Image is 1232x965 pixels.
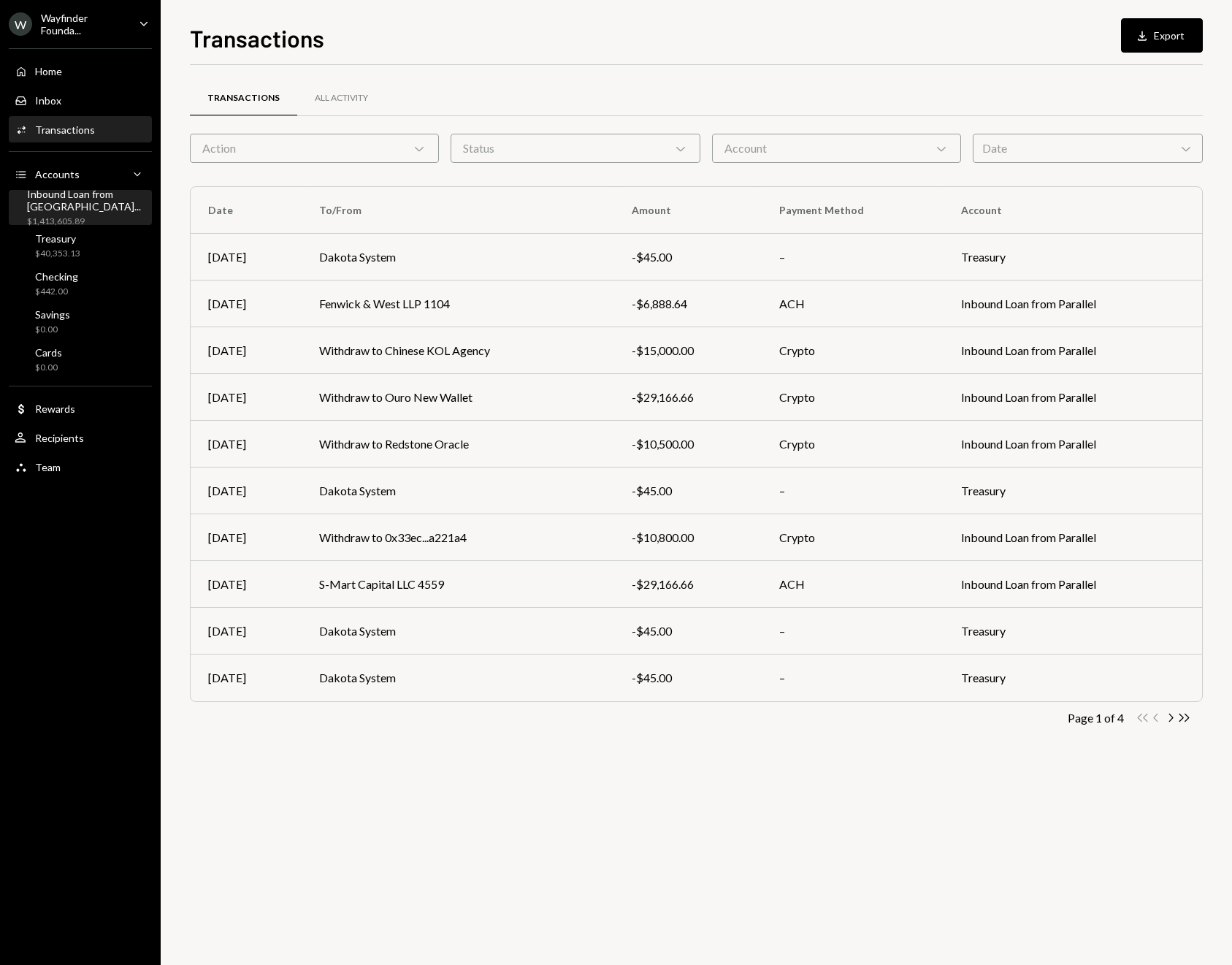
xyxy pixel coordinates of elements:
[208,389,284,406] div: [DATE]
[762,608,944,655] td: –
[9,228,152,263] a: Treasury$40,353.13
[632,389,744,406] div: -$29,166.66
[9,161,152,187] a: Accounts
[944,514,1202,561] td: Inbound Loan from Parallel
[9,116,152,142] a: Transactions
[35,432,84,444] div: Recipients
[208,248,284,266] div: [DATE]
[9,190,155,225] a: Inbound Loan from [GEOGRAPHIC_DATA]...$1,413,605.89
[632,669,744,687] div: -$45.00
[762,374,944,421] td: Crypto
[944,608,1202,655] td: Treasury
[944,655,1202,701] td: Treasury
[35,362,62,374] div: $0.00
[944,327,1202,374] td: Inbound Loan from Parallel
[190,23,324,53] h1: Transactions
[35,286,78,298] div: $442.00
[762,561,944,608] td: ACH
[1068,711,1124,725] div: Page 1 of 4
[302,421,614,468] td: Withdraw to Redstone Oracle
[632,295,744,313] div: -$6,888.64
[208,576,284,593] div: [DATE]
[632,342,744,359] div: -$15,000.00
[632,482,744,500] div: -$45.00
[27,215,149,228] div: $1,413,605.89
[9,454,152,480] a: Team
[315,92,368,104] div: All Activity
[1121,18,1203,53] button: Export
[191,187,302,234] th: Date
[9,304,152,339] a: Savings$0.00
[35,308,70,321] div: Savings
[944,374,1202,421] td: Inbound Loan from Parallel
[208,435,284,453] div: [DATE]
[208,482,284,500] div: [DATE]
[9,395,152,422] a: Rewards
[9,87,152,113] a: Inbox
[9,342,152,377] a: Cards$0.00
[35,461,61,473] div: Team
[944,561,1202,608] td: Inbound Loan from Parallel
[762,234,944,281] td: –
[944,187,1202,234] th: Account
[302,514,614,561] td: Withdraw to 0x33ec...a221a4
[302,608,614,655] td: Dakota System
[35,346,62,359] div: Cards
[632,435,744,453] div: -$10,500.00
[35,232,80,245] div: Treasury
[614,187,762,234] th: Amount
[35,65,62,77] div: Home
[632,529,744,546] div: -$10,800.00
[451,134,700,163] div: Status
[944,421,1202,468] td: Inbound Loan from Parallel
[35,94,61,107] div: Inbox
[944,281,1202,327] td: Inbound Loan from Parallel
[762,421,944,468] td: Crypto
[302,468,614,514] td: Dakota System
[632,576,744,593] div: -$29,166.66
[944,234,1202,281] td: Treasury
[762,514,944,561] td: Crypto
[762,655,944,701] td: –
[35,324,70,336] div: $0.00
[297,80,386,117] a: All Activity
[9,424,152,451] a: Recipients
[762,468,944,514] td: –
[944,468,1202,514] td: Treasury
[41,12,127,37] div: Wayfinder Founda...
[190,80,297,117] a: Transactions
[632,622,744,640] div: -$45.00
[9,266,152,301] a: Checking$442.00
[208,295,284,313] div: [DATE]
[302,234,614,281] td: Dakota System
[27,188,149,213] div: Inbound Loan from [GEOGRAPHIC_DATA]...
[762,187,944,234] th: Payment Method
[35,168,80,180] div: Accounts
[632,248,744,266] div: -$45.00
[302,327,614,374] td: Withdraw to Chinese KOL Agency
[35,123,95,136] div: Transactions
[207,92,280,104] div: Transactions
[762,327,944,374] td: Crypto
[302,561,614,608] td: S-Mart Capital LLC 4559
[9,12,32,36] div: W
[302,281,614,327] td: Fenwick & West LLP 1104
[208,342,284,359] div: [DATE]
[712,134,961,163] div: Account
[302,374,614,421] td: Withdraw to Ouro New Wallet
[208,622,284,640] div: [DATE]
[208,669,284,687] div: [DATE]
[762,281,944,327] td: ACH
[302,655,614,701] td: Dakota System
[35,403,75,415] div: Rewards
[302,187,614,234] th: To/From
[190,134,439,163] div: Action
[9,58,152,84] a: Home
[208,529,284,546] div: [DATE]
[35,248,80,260] div: $40,353.13
[35,270,78,283] div: Checking
[973,134,1203,163] div: Date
